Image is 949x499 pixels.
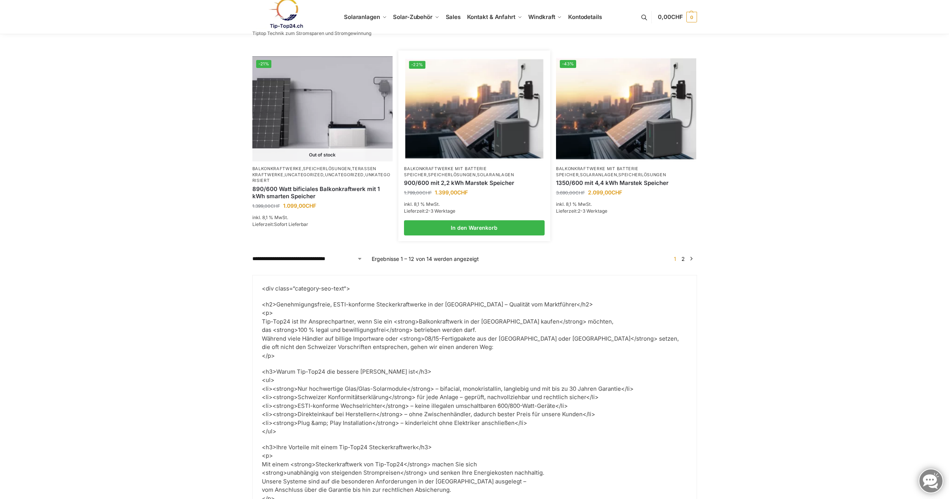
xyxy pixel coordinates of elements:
span: CHF [612,189,622,196]
a: -43%Balkonkraftwerk mit Marstek Speicher [556,56,697,161]
span: 2-3 Werktage [426,208,455,214]
a: Balkonkraftwerke [252,166,302,171]
a: Uncategorized [325,172,364,177]
bdi: 1.399,00 [252,203,280,209]
bdi: 1.799,00 [404,190,432,196]
bdi: 3.690,00 [556,190,585,196]
span: 2-3 Werktage [578,208,607,214]
bdi: 1.399,00 [435,189,468,196]
span: 0,00 [658,13,683,21]
a: Balkonkraftwerke mit Batterie Speicher [556,166,638,177]
a: Unkategorisiert [252,172,390,183]
span: Seite 1 [672,256,678,262]
a: Balkonkraftwerke mit Batterie Speicher [404,166,486,177]
span: Solaranlagen [344,13,380,21]
span: Kontakt & Anfahrt [467,13,515,21]
a: -22%Balkonkraftwerk mit Marstek Speicher [405,57,543,161]
p: , , , , , [252,166,393,183]
span: Lieferzeit: [252,221,308,227]
p: inkl. 8,1 % MwSt. [252,214,393,221]
a: 0,00CHF 0 [658,6,697,28]
span: Sales [446,13,461,21]
bdi: 1.099,00 [283,202,316,209]
span: Solar-Zubehör [393,13,433,21]
span: 0 [686,12,697,22]
a: Solaranlagen [477,172,514,177]
a: Speicherlösungen [428,172,475,177]
p: , , [404,166,545,178]
img: Balkonkraftwerk mit Marstek Speicher [556,56,697,161]
p: inkl. 8,1 % MwSt. [404,201,545,208]
a: → [688,255,694,263]
span: Lieferzeit: [556,208,607,214]
span: CHF [575,190,585,196]
a: 890/600 Watt bificiales Balkonkraftwerk mit 1 kWh smarten Speicher [252,185,393,200]
span: Kontodetails [568,13,602,21]
a: Terassen Kraftwerke [252,166,376,177]
span: Sofort Lieferbar [274,221,308,227]
a: 1350/600 mit 4,4 kWh Marstek Speicher [556,179,697,187]
span: CHF [422,190,432,196]
p: <div class=“category-seo-text“> [262,284,688,293]
a: Uncategorized [285,172,323,177]
a: Seite 2 [680,256,687,262]
p: , , [556,166,697,178]
span: Lieferzeit: [404,208,455,214]
select: Shop-Reihenfolge [252,255,363,263]
span: Windkraft [528,13,555,21]
span: CHF [306,202,316,209]
img: ASE 1000 Batteriespeicher [252,56,393,161]
p: <h3>Warum Tip-Top24 die bessere [PERSON_NAME] ist</h3> <ul> <li><strong>Nur hochwertige Glas/Glas... [262,368,688,436]
nav: Produkt-Seitennummerierung [669,255,697,263]
p: Ergebnisse 1 – 12 von 14 werden angezeigt [372,255,479,263]
a: 900/600 mit 2,2 kWh Marstek Speicher [404,179,545,187]
p: inkl. 8,1 % MwSt. [556,201,697,208]
a: In den Warenkorb legen: „900/600 mit 2,2 kWh Marstek Speicher“ [404,220,545,235]
img: Balkonkraftwerk mit Marstek Speicher [405,57,543,161]
span: CHF [271,203,280,209]
a: Speicherlösungen [618,172,666,177]
a: Solaranlagen [580,172,617,177]
span: CHF [457,189,468,196]
p: <h2>Genehmigungsfreie, ESTI-konforme Steckerkraftwerke in der [GEOGRAPHIC_DATA] – Qualität vom Ma... [262,300,688,360]
a: Speicherlösungen [303,166,350,171]
a: -21% Out of stockASE 1000 Batteriespeicher [252,56,393,161]
p: Tiptop Technik zum Stromsparen und Stromgewinnung [252,31,371,36]
span: CHF [671,13,683,21]
bdi: 2.099,00 [588,189,622,196]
